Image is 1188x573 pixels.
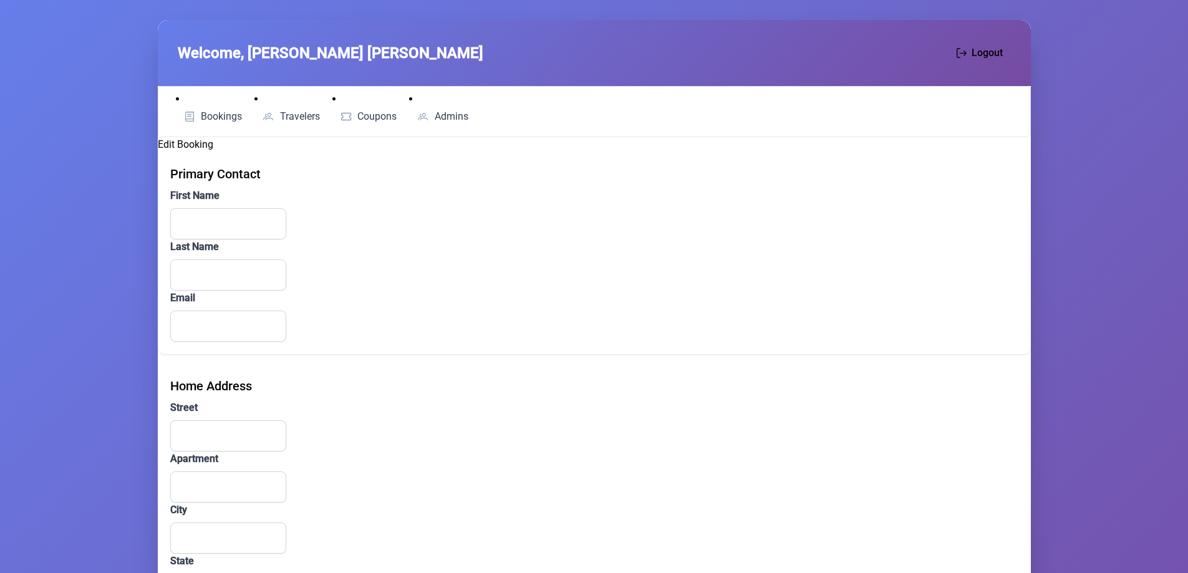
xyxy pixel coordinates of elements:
[332,92,405,127] li: Coupons
[170,503,1018,518] label: City
[170,451,1018,466] label: Apartment
[170,377,1018,395] div: Home Address
[254,107,327,127] a: Travelers
[178,42,483,64] span: Welcome, [PERSON_NAME] [PERSON_NAME]
[158,137,1031,152] h2: Edit Booking
[254,92,327,127] li: Travelers
[409,92,476,127] li: Admins
[949,40,1011,66] button: Logout
[435,112,468,122] span: Admins
[170,165,1018,183] div: Primary Contact
[170,291,1018,306] label: Email
[176,92,250,127] li: Bookings
[201,112,242,122] span: Bookings
[170,239,1018,254] label: Last Name
[409,107,476,127] a: Admins
[332,107,405,127] a: Coupons
[176,107,250,127] a: Bookings
[170,554,1018,569] label: State
[280,112,320,122] span: Travelers
[170,188,1018,203] label: First Name
[170,400,1018,415] label: Street
[972,46,1003,60] span: Logout
[357,112,397,122] span: Coupons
